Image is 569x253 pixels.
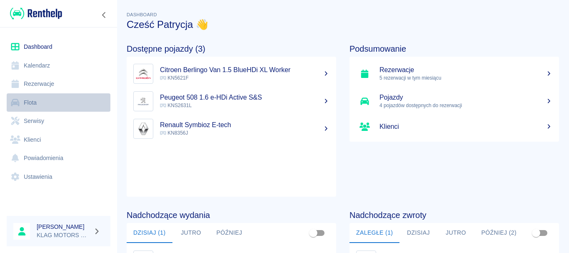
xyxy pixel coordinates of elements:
[7,168,110,186] a: Ustawienia
[135,66,151,82] img: Image
[160,130,188,136] span: KN8356J
[127,115,336,143] a: ImageRenault Symbioz E-tech KN8356J
[10,7,62,20] img: Renthelp logo
[379,74,552,82] p: 5 rezerwacji w tym miesiącu
[349,44,559,54] h4: Podsumowanie
[135,93,151,109] img: Image
[135,121,151,137] img: Image
[437,223,474,243] button: Jutro
[379,66,552,74] h5: Rezerwacje
[127,19,559,30] h3: Cześć Patrycja 👋
[7,93,110,112] a: Flota
[7,38,110,56] a: Dashboard
[7,149,110,168] a: Powiadomienia
[379,102,552,109] p: 4 pojazdów dostępnych do rezerwacji
[528,225,544,241] span: Pokaż przypisane tylko do mnie
[127,210,336,220] h4: Nadchodzące wydania
[127,12,157,17] span: Dashboard
[160,103,192,108] span: KNS2631L
[349,210,559,220] h4: Nadchodzące zwroty
[7,56,110,75] a: Kalendarz
[37,223,90,231] h6: [PERSON_NAME]
[7,7,62,20] a: Renthelp logo
[349,223,399,243] button: Zaległe (1)
[160,75,189,81] span: KN5621F
[160,93,329,102] h5: Peugeot 508 1.6 e-HDi Active S&S
[127,223,172,243] button: Dzisiaj (1)
[160,66,329,74] h5: Citroen Berlingo Van 1.5 BlueHDi XL Worker
[98,10,110,20] button: Zwiń nawigację
[160,121,329,129] h5: Renault Symbioz E-tech
[379,93,552,102] h5: Pojazdy
[474,223,523,243] button: Później (2)
[37,231,90,240] p: KLAG MOTORS Rent a Car
[349,60,559,88] a: Rezerwacje5 rezerwacji w tym miesiącu
[399,223,437,243] button: Dzisiaj
[210,223,249,243] button: Później
[127,88,336,115] a: ImagePeugeot 508 1.6 e-HDi Active S&S KNS2631L
[379,123,552,131] h5: Klienci
[7,112,110,130] a: Serwisy
[127,60,336,88] a: ImageCitroen Berlingo Van 1.5 BlueHDi XL Worker KN5621F
[305,225,321,241] span: Pokaż przypisane tylko do mnie
[349,88,559,115] a: Pojazdy4 pojazdów dostępnych do rezerwacji
[349,115,559,138] a: Klienci
[7,75,110,93] a: Rezerwacje
[7,130,110,149] a: Klienci
[172,223,210,243] button: Jutro
[127,44,336,54] h4: Dostępne pojazdy (3)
